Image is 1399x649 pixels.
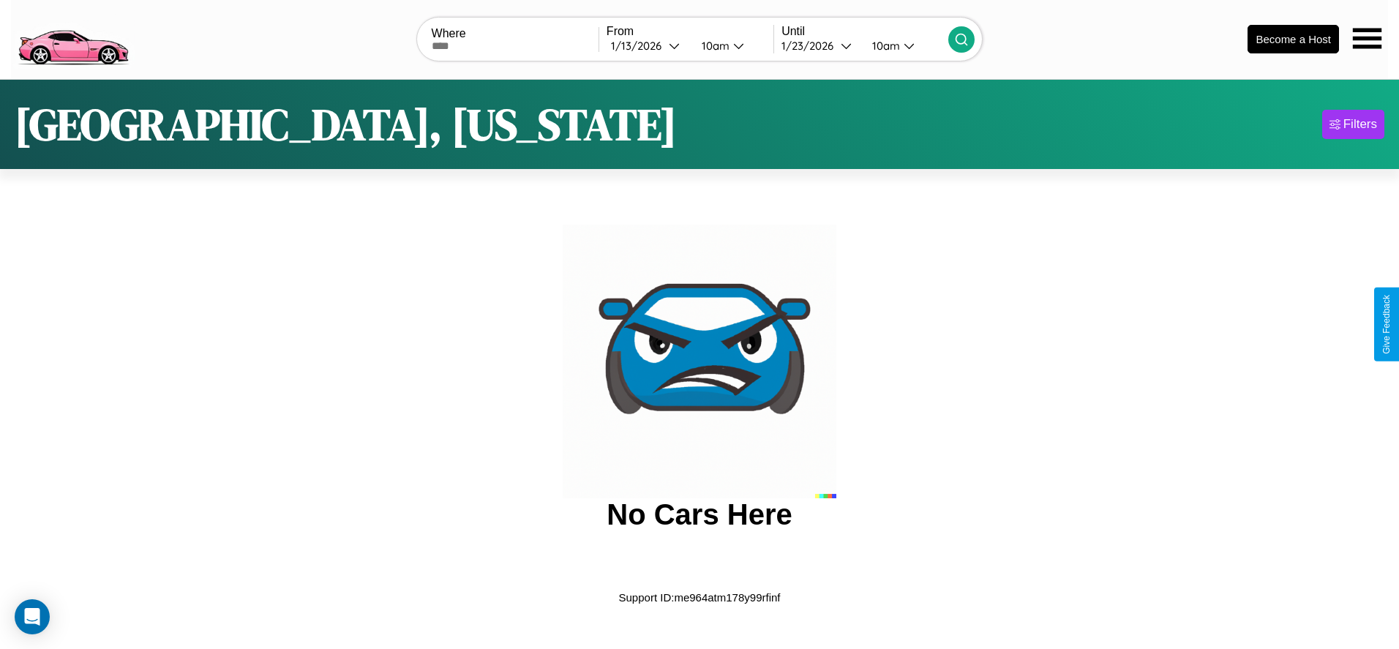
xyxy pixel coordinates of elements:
[11,7,135,69] img: logo
[15,94,677,154] h1: [GEOGRAPHIC_DATA], [US_STATE]
[607,25,773,38] label: From
[1248,25,1339,53] button: Become a Host
[607,498,792,531] h2: No Cars Here
[1343,117,1377,132] div: Filters
[611,39,669,53] div: 1 / 13 / 2026
[781,25,948,38] label: Until
[563,225,836,498] img: car
[865,39,904,53] div: 10am
[619,588,781,607] p: Support ID: me964atm178y99rfinf
[432,27,599,40] label: Where
[1381,295,1392,354] div: Give Feedback
[781,39,841,53] div: 1 / 23 / 2026
[690,38,773,53] button: 10am
[860,38,948,53] button: 10am
[1322,110,1384,139] button: Filters
[694,39,733,53] div: 10am
[607,38,690,53] button: 1/13/2026
[15,599,50,634] div: Open Intercom Messenger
